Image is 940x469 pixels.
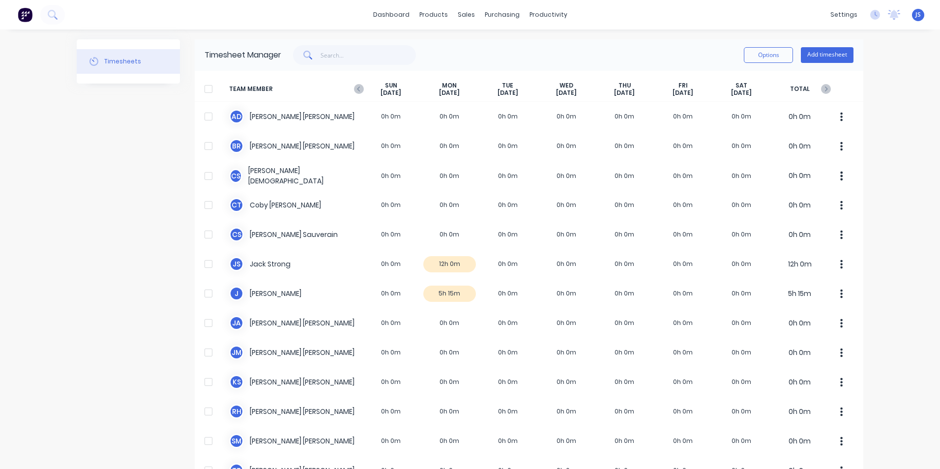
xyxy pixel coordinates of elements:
span: [DATE] [439,89,460,97]
span: MON [442,82,457,89]
button: Options [744,47,793,63]
div: productivity [525,7,572,22]
span: [DATE] [673,89,693,97]
div: purchasing [480,7,525,22]
div: sales [453,7,480,22]
span: [DATE] [498,89,518,97]
a: dashboard [368,7,414,22]
span: [DATE] [556,89,577,97]
div: products [414,7,453,22]
span: [DATE] [381,89,401,97]
span: SUN [385,82,397,89]
span: WED [559,82,573,89]
img: Factory [18,7,32,22]
span: THU [618,82,631,89]
span: [DATE] [731,89,752,97]
span: TOTAL [770,82,829,97]
span: [DATE] [614,89,635,97]
span: JS [915,10,921,19]
input: Search... [321,45,416,65]
div: Timesheet Manager [205,49,281,61]
span: SAT [735,82,747,89]
span: TEAM MEMBER [229,82,362,97]
button: Add timesheet [801,47,853,63]
div: Timesheets [104,57,141,66]
span: FRI [678,82,688,89]
span: TUE [502,82,513,89]
div: settings [825,7,862,22]
button: Timesheets [77,49,180,74]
